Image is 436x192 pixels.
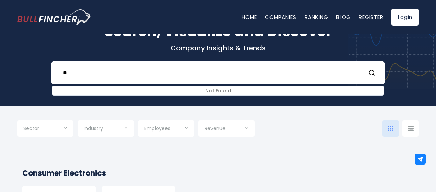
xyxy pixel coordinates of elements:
[391,9,419,26] a: Login
[84,125,103,132] span: Industry
[52,86,384,95] div: Not Found
[368,68,377,77] button: Search
[408,126,414,131] img: icon-comp-list-view.svg
[23,125,39,132] span: Sector
[242,13,257,21] a: Home
[23,123,67,135] input: Selection
[144,125,170,132] span: Employees
[84,123,128,135] input: Selection
[205,125,226,132] span: Revenue
[17,9,91,25] a: Go to homepage
[336,13,351,21] a: Blog
[17,9,91,25] img: Bullfincher logo
[144,123,188,135] input: Selection
[17,44,419,53] p: Company Insights & Trends
[205,123,249,135] input: Selection
[359,13,383,21] a: Register
[22,168,414,179] h2: Consumer Electronics
[388,126,393,131] img: icon-comp-grid.svg
[265,13,296,21] a: Companies
[305,13,328,21] a: Ranking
